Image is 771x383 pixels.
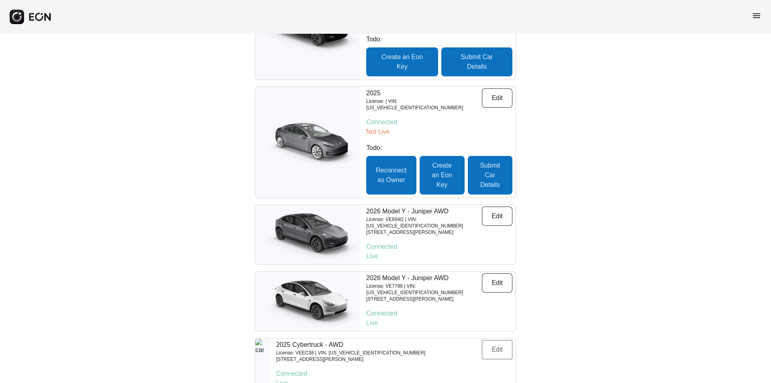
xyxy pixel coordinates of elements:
[366,318,512,328] p: Live
[255,275,360,328] img: car
[482,207,512,226] button: Edit
[276,340,426,350] p: 2025 Cybertruck - AWD
[276,369,512,379] p: Connected
[366,98,482,111] p: License: | VIN: [US_VEHICLE_IDENTIFICATION_NUMBER]
[366,143,512,153] p: Todo:
[255,116,360,168] img: car
[255,209,360,261] img: car
[366,296,482,302] p: [STREET_ADDRESS][PERSON_NAME]
[366,117,512,127] p: Connected
[482,273,512,293] button: Edit
[752,11,761,20] span: menu
[366,88,482,98] p: 2025
[366,47,438,76] button: Create an Eon Key
[366,283,482,296] p: License: VE7789 | VIN: [US_VEHICLE_IDENTIFICATION_NUMBER]
[468,156,512,195] button: Submit Car Details
[482,88,512,108] button: Edit
[366,207,482,216] p: 2026 Model Y - Juniper AWD
[420,156,465,195] button: Create an Eon Key
[366,216,482,229] p: License: VE694G | VIN: [US_VEHICLE_IDENTIFICATION_NUMBER]
[366,252,512,261] p: Live
[276,350,426,356] p: License: VEEC38 | VIN: [US_VEHICLE_IDENTIFICATION_NUMBER]
[366,35,512,44] p: Todo:
[366,229,482,236] p: [STREET_ADDRESS][PERSON_NAME]
[276,356,426,363] p: [STREET_ADDRESS][PERSON_NAME]
[366,242,512,252] p: Connected
[366,156,416,195] button: Reconnect as Owner
[482,340,512,359] button: Edit
[441,47,512,76] button: Submit Car Details
[366,273,482,283] p: 2026 Model Y - Juniper AWD
[366,309,512,318] p: Connected
[366,127,512,137] p: Not Live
